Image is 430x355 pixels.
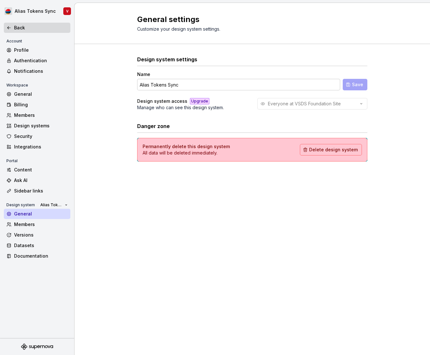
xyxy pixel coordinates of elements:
p: All data will be deleted immediately. [143,150,230,156]
a: Billing [4,100,70,110]
a: Back [4,23,70,33]
div: Authentication [14,57,68,64]
div: Versions [14,232,68,238]
div: Members [14,112,68,118]
img: c932e1d8-b7d6-4eaa-9a3f-1bdf2902ae77.png [4,7,12,15]
div: Alias Tokens Sync [15,8,56,14]
a: Integrations [4,142,70,152]
a: Versions [4,230,70,240]
span: Customize your design system settings. [137,26,220,32]
div: V [66,9,68,14]
div: General [14,91,68,97]
div: Design system [4,201,37,209]
a: Members [4,219,70,230]
div: Back [14,25,68,31]
div: Sidebar links [14,188,68,194]
div: Ask AI [14,177,68,184]
p: Manage who can see this design system. [137,104,224,111]
a: Design systems [4,121,70,131]
span: Alias Tokens Sync [40,202,62,208]
a: General [4,89,70,99]
div: Documentation [14,253,68,259]
h3: Danger zone [137,122,170,130]
svg: Supernova Logo [21,344,53,350]
div: Design systems [14,123,68,129]
div: Datasets [14,242,68,249]
a: Content [4,165,70,175]
a: Documentation [4,251,70,261]
h3: Design system settings [137,56,197,63]
h2: General settings [137,14,360,25]
a: Authentication [4,56,70,66]
button: Delete design system [300,144,362,155]
h4: Design system access [137,98,187,104]
a: Security [4,131,70,141]
a: Ask AI [4,175,70,185]
div: Upgrade [190,98,209,104]
div: Account [4,37,25,45]
div: Workspace [4,81,31,89]
div: General [14,211,68,217]
div: Notifications [14,68,68,74]
button: Alias Tokens SyncV [1,4,73,18]
div: Integrations [14,144,68,150]
div: Members [14,221,68,228]
div: Content [14,167,68,173]
div: Profile [14,47,68,53]
a: Sidebar links [4,186,70,196]
div: Billing [14,102,68,108]
a: Profile [4,45,70,55]
a: General [4,209,70,219]
div: Portal [4,157,20,165]
span: Delete design system [309,147,358,153]
div: Security [14,133,68,140]
a: Members [4,110,70,120]
h4: Permanently delete this design system [143,143,230,150]
a: Datasets [4,240,70,251]
a: Notifications [4,66,70,76]
label: Name [137,71,150,78]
